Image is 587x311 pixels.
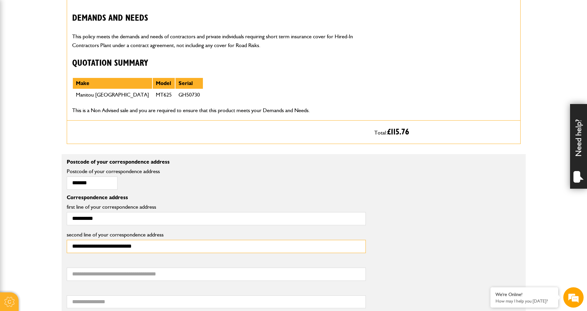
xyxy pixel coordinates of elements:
textarea: Type your message and hit 'Enter' [9,123,124,203]
p: How may I help you today? [496,298,553,304]
input: Enter your phone number [9,103,124,118]
label: Postcode of your correspondence address [67,169,170,174]
span: 115.76 [391,128,409,136]
th: Serial [175,78,203,89]
h3: Demands and needs [72,13,364,24]
input: Enter your last name [9,63,124,78]
p: Total: [374,126,515,139]
p: Postcode of your correspondence address [67,159,366,165]
div: Minimize live chat window [111,3,127,20]
div: Need help? [570,104,587,189]
td: Manitou [GEOGRAPHIC_DATA] [72,89,152,101]
p: This policy meets the demands and needs of contractors and private individuals requiring short te... [72,32,364,49]
p: Correspondence address [67,195,366,200]
p: This is a Non Advised sale and you are required to ensure that this product meets your Demands an... [72,106,364,115]
img: d_20077148190_company_1631870298795_20077148190 [12,38,28,47]
th: Make [72,78,152,89]
input: Enter your email address [9,83,124,98]
span: £ [387,128,409,136]
td: GH50730 [175,89,203,101]
td: MT625 [152,89,175,101]
label: first line of your correspondence address [67,204,366,210]
label: second line of your correspondence address [67,232,366,237]
div: We're Online! [496,292,553,297]
em: Start Chat [92,209,123,218]
h3: Quotation Summary [72,58,364,69]
div: Chat with us now [35,38,114,47]
th: Model [152,78,175,89]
